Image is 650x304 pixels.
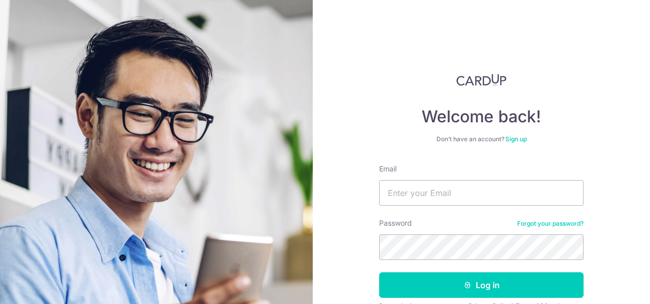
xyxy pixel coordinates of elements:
label: Email [379,164,397,174]
img: CardUp Logo [456,74,506,86]
a: Forgot your password? [517,220,584,228]
button: Log in [379,272,584,298]
label: Password [379,218,412,228]
a: Sign up [505,135,527,143]
input: Enter your Email [379,180,584,206]
h4: Welcome back! [379,106,584,127]
div: Don’t have an account? [379,135,584,143]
